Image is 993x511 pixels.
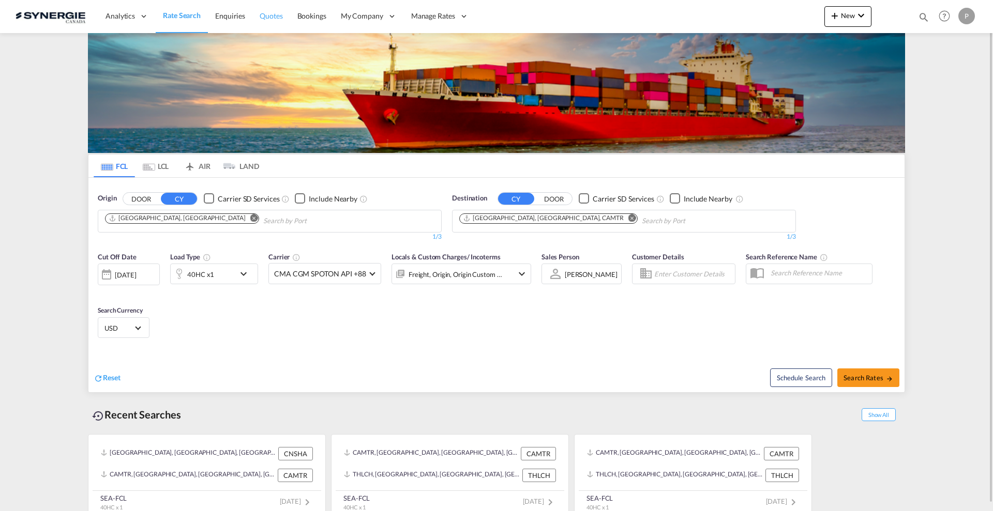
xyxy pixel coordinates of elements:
[184,160,196,168] md-icon: icon-airplane
[176,154,218,177] md-tab-item: AIR
[452,233,796,241] div: 1/3
[278,447,313,460] div: CNSHA
[343,504,366,510] span: 40HC x 1
[101,447,276,460] div: CNSHA, Shanghai, China, Greater China & Far East Asia, Asia Pacific
[824,6,871,27] button: icon-plus 400-fgNewicon-chevron-down
[109,214,247,223] div: Press delete to remove this chip.
[463,214,624,223] div: Montreal, QC, CAMTR
[263,213,362,229] input: Chips input.
[587,447,761,460] div: CAMTR, Montreal, QC, Canada, North America, Americas
[642,213,740,229] input: Chips input.
[203,253,211,261] md-icon: icon-information-outline
[523,497,556,505] span: [DATE]
[16,5,85,28] img: 1f56c880d42311ef80fc7dca854c8e59.png
[94,373,121,384] div: icon-refreshReset
[170,264,258,284] div: 40HC x1icon-chevron-down
[632,253,684,261] span: Customer Details
[409,267,503,282] div: Freight Origin Origin Custom Destination Factory Stuffing
[766,497,800,505] span: [DATE]
[135,154,176,177] md-tab-item: LCL
[341,11,383,21] span: My Company
[936,7,953,25] span: Help
[670,193,732,204] md-checkbox: Checkbox No Ink
[106,11,135,21] span: Analytics
[98,253,137,261] span: Cut Off Date
[260,11,282,20] span: Quotes
[94,374,103,383] md-icon: icon-refresh
[587,469,763,482] div: THLCH, Laem Chabang, Thailand, South East Asia, Asia Pacific
[115,270,136,280] div: [DATE]
[855,9,867,22] md-icon: icon-chevron-down
[243,214,259,224] button: Remove
[100,493,127,503] div: SEA-FCL
[770,368,832,387] button: Note: By default Schedule search will only considerorigin ports, destination ports and cut off da...
[278,469,313,482] div: CAMTR
[498,193,534,205] button: CY
[958,8,975,24] div: P
[544,496,556,508] md-icon: icon-chevron-right
[886,375,893,382] md-icon: icon-arrow-right
[98,306,143,314] span: Search Currency
[292,253,300,261] md-icon: The selected Trucker/Carrierwill be displayed in the rate results If the rates are from another f...
[163,11,201,20] span: Rate Search
[936,7,958,26] div: Help
[104,323,133,333] span: USD
[829,9,841,22] md-icon: icon-plus 400-fg
[565,270,618,278] div: [PERSON_NAME]
[103,373,121,382] span: Reset
[92,410,104,422] md-icon: icon-backup-restore
[344,447,518,460] div: CAMTR, Montreal, QC, Canada, North America, Americas
[309,194,357,204] div: Include Nearby
[98,233,442,241] div: 1/3
[88,33,905,153] img: LCL+%26+FCL+BACKGROUND.png
[452,193,487,204] span: Destination
[218,154,259,177] md-tab-item: LAND
[170,253,211,261] span: Load Type
[521,447,556,460] div: CAMTR
[103,210,366,229] md-chips-wrap: Chips container. Use arrow keys to select chips.
[123,193,159,205] button: DOOR
[204,193,279,204] md-checkbox: Checkbox No Ink
[787,496,800,508] md-icon: icon-chevron-right
[98,193,116,204] span: Origin
[215,11,245,20] span: Enquiries
[654,266,732,282] input: Enter Customer Details
[295,193,357,204] md-checkbox: Checkbox No Ink
[765,469,799,482] div: THLCH
[187,267,214,282] div: 40HC x1
[343,493,370,503] div: SEA-FCL
[820,253,828,261] md-icon: Your search will be saved by the below given name
[8,457,44,495] iframe: Chat
[579,193,654,204] md-checkbox: Checkbox No Ink
[274,269,366,279] span: CMA CGM SPOTON API +88
[94,154,135,177] md-tab-item: FCL
[458,210,744,229] md-chips-wrap: Chips container. Use arrow keys to select chips.
[218,194,279,204] div: Carrier SD Services
[837,368,899,387] button: Search Ratesicon-arrow-right
[541,253,579,261] span: Sales Person
[103,320,144,335] md-select: Select Currency: $ USDUnited States Dollar
[280,497,313,505] span: [DATE]
[281,195,290,203] md-icon: Unchecked: Search for CY (Container Yard) services for all selected carriers.Checked : Search for...
[411,11,455,21] span: Manage Rates
[764,447,799,460] div: CAMTR
[88,178,905,392] div: OriginDOOR CY Checkbox No InkUnchecked: Search for CY (Container Yard) services for all selected ...
[735,195,744,203] md-icon: Unchecked: Ignores neighbouring ports when fetching rates.Checked : Includes neighbouring ports w...
[392,264,531,284] div: Freight Origin Origin Custom Destination Factory Stuffingicon-chevron-down
[101,469,275,482] div: CAMTR, Montreal, QC, Canada, North America, Americas
[522,469,556,482] div: THLCH
[237,268,255,280] md-icon: icon-chevron-down
[88,403,185,426] div: Recent Searches
[301,496,313,508] md-icon: icon-chevron-right
[297,11,326,20] span: Bookings
[829,11,867,20] span: New
[161,193,197,205] button: CY
[765,265,872,281] input: Search Reference Name
[862,408,896,421] span: Show All
[516,268,528,280] md-icon: icon-chevron-down
[746,253,828,261] span: Search Reference Name
[100,504,123,510] span: 40HC x 1
[684,194,732,204] div: Include Nearby
[844,374,893,382] span: Search Rates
